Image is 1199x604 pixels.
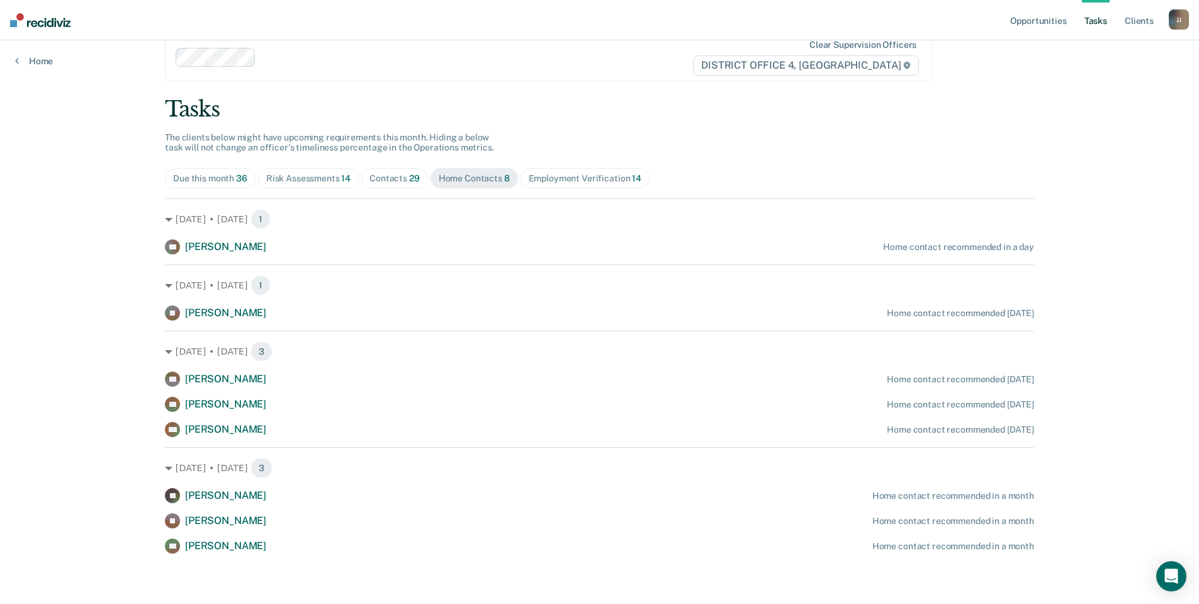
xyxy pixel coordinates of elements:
div: Risk Assessments [266,173,351,184]
div: Open Intercom Messenger [1156,561,1186,591]
span: [PERSON_NAME] [185,307,266,319]
span: 8 [504,173,510,183]
span: [PERSON_NAME] [185,515,266,527]
div: J J [1169,9,1189,30]
span: 1 [250,275,271,295]
div: Home contact recommended in a day [883,242,1033,253]
span: [PERSON_NAME] [185,423,266,435]
span: 3 [250,341,273,362]
div: Home contact recommended [DATE] [887,399,1034,410]
a: Home [15,55,53,67]
span: [PERSON_NAME] [185,540,266,552]
span: 14 [632,173,641,183]
span: [PERSON_NAME] [185,489,266,501]
div: [DATE] • [DATE] 3 [165,341,1034,362]
span: 14 [341,173,351,183]
span: 3 [250,458,273,478]
div: Home Contacts [439,173,510,184]
div: [DATE] • [DATE] 1 [165,209,1034,229]
div: Clear supervision officers [809,40,916,50]
div: Home contact recommended in a month [872,541,1034,552]
span: The clients below might have upcoming requirements this month. Hiding a below task will not chang... [165,132,494,153]
div: Due this month [173,173,247,184]
div: Tasks [165,96,1034,122]
div: Contacts [369,173,420,184]
div: Home contact recommended [DATE] [887,374,1034,385]
span: 29 [409,173,420,183]
div: [DATE] • [DATE] 1 [165,275,1034,295]
div: Home contact recommended in a month [872,516,1034,527]
span: [PERSON_NAME] [185,398,266,410]
div: Home contact recommended [DATE] [887,425,1034,435]
span: 36 [236,173,247,183]
span: [PERSON_NAME] [185,241,266,253]
span: DISTRICT OFFICE 4, [GEOGRAPHIC_DATA] [693,55,919,76]
img: Recidiviz [10,13,70,27]
div: Home contact recommended in a month [872,491,1034,501]
div: Home contact recommended [DATE] [887,308,1034,319]
span: 1 [250,209,271,229]
span: [PERSON_NAME] [185,373,266,385]
div: Employment Verification [529,173,641,184]
button: JJ [1169,9,1189,30]
div: [DATE] • [DATE] 3 [165,458,1034,478]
